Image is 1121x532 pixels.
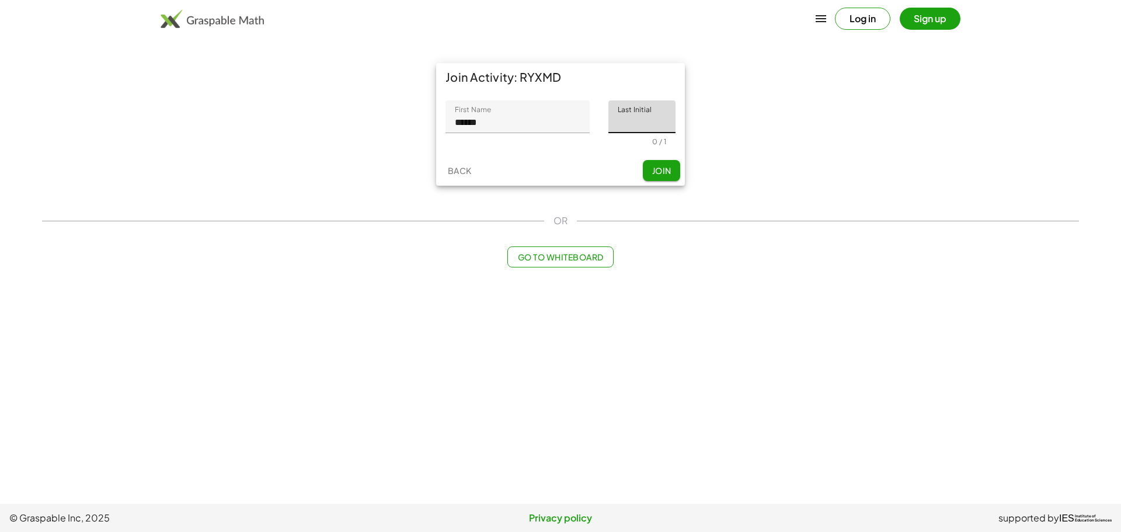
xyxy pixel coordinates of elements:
[1059,513,1074,524] span: IES
[652,137,666,146] div: 0 / 1
[377,511,744,525] a: Privacy policy
[1075,514,1112,523] span: Institute of Education Sciences
[507,246,613,267] button: Go to Whiteboard
[517,252,603,262] span: Go to Whiteboard
[553,214,568,228] span: OR
[441,160,478,181] button: Back
[998,511,1059,525] span: supported by
[9,511,377,525] span: © Graspable Inc, 2025
[436,63,685,91] div: Join Activity: RYXMD
[643,160,680,181] button: Join
[1059,511,1112,525] a: IESInstitute ofEducation Sciences
[835,8,890,30] button: Log in
[447,165,471,176] span: Back
[900,8,960,30] button: Sign up
[652,165,671,176] span: Join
